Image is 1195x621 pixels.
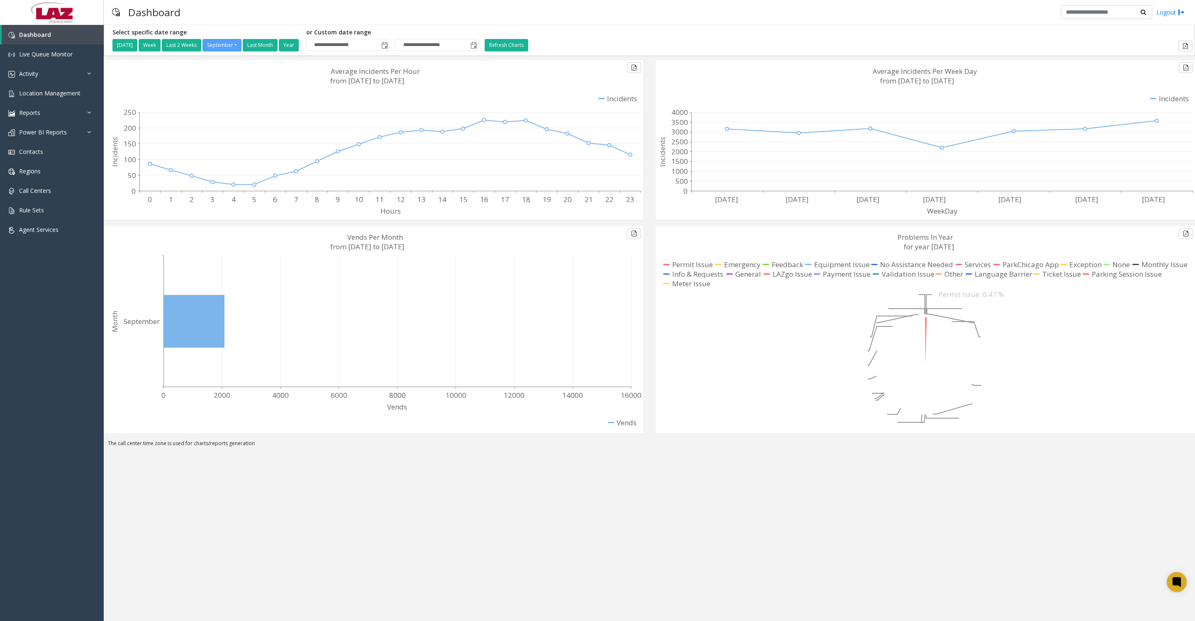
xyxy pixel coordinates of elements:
[8,207,15,214] img: 'icon'
[2,25,104,44] a: Dashboard
[169,195,173,204] text: 1
[8,227,15,234] img: 'icon'
[1179,228,1193,239] button: Export to pdf
[252,195,256,204] text: 5
[330,76,405,85] text: from [DATE] to [DATE]
[190,195,194,204] text: 2
[1075,195,1098,204] text: [DATE]
[112,29,300,36] h5: Select specific date range
[671,156,688,166] text: 1500
[1179,62,1193,73] button: Export to pdf
[927,206,958,216] text: WeekDay
[522,195,530,204] text: 18
[469,39,478,51] span: Toggle popup
[210,195,215,204] text: 3
[563,195,572,204] text: 20
[124,139,136,149] text: 150
[376,195,384,204] text: 11
[1178,41,1193,51] button: Export to pdf
[214,390,230,400] text: 2000
[380,39,389,51] span: Toggle popup
[459,195,468,204] text: 15
[387,402,407,412] text: Vends
[162,39,201,51] button: Last 2 Weeks
[272,390,289,400] text: 4000
[112,2,120,22] img: pageIcon
[8,71,15,78] img: 'icon'
[671,166,688,176] text: 1000
[355,195,363,204] text: 10
[8,149,15,156] img: 'icon'
[336,195,340,204] text: 9
[671,137,688,146] text: 2500
[8,129,15,136] img: 'icon'
[202,39,241,51] button: September
[626,195,634,204] text: 23
[315,195,319,204] text: 8
[1142,195,1165,204] text: [DATE]
[562,390,583,400] text: 14000
[8,51,15,58] img: 'icon'
[683,186,688,196] text: 0
[1178,8,1185,17] img: logout
[161,390,166,400] text: 0
[19,187,51,195] span: Call Centers
[998,195,1022,204] text: [DATE]
[923,195,946,204] text: [DATE]
[331,390,347,400] text: 6000
[904,242,954,251] text: for year [DATE]
[658,137,667,167] text: Incidents
[397,195,405,204] text: 12
[8,32,15,39] img: 'icon'
[19,128,67,136] span: Power BI Reports
[19,148,43,156] span: Contacts
[19,226,59,234] span: Agent Services
[627,62,641,73] button: Export to pdf
[294,195,298,204] text: 7
[446,390,466,400] text: 10000
[19,206,44,214] span: Rule Sets
[543,195,551,204] text: 19
[605,195,614,204] text: 22
[504,390,524,400] text: 12000
[417,195,426,204] text: 13
[124,2,185,22] h3: Dashboard
[279,39,299,51] button: Year
[124,107,136,117] text: 250
[8,188,15,195] img: 'icon'
[627,228,641,239] button: Export to pdf
[873,66,977,76] text: Average Incidents Per Week Day
[306,29,478,36] h5: or Custom date range
[19,50,73,58] span: Live Queue Monitor
[676,176,688,186] text: 500
[110,137,119,167] text: Incidents
[438,195,446,204] text: 14
[19,167,41,175] span: Regions
[8,90,15,97] img: 'icon'
[19,31,51,39] span: Dashboard
[104,440,1195,451] div: The call center time zone is used for charts/reports generation
[621,390,641,400] text: 16000
[671,107,688,117] text: 4000
[501,195,509,204] text: 17
[139,39,161,51] button: Week
[480,195,488,204] text: 16
[124,123,136,133] text: 200
[389,390,406,400] text: 8000
[880,76,954,85] text: from [DATE] to [DATE]
[485,39,528,51] button: Refresh Charts
[715,195,738,204] text: [DATE]
[856,195,880,204] text: [DATE]
[8,110,15,117] img: 'icon'
[124,317,160,326] text: September
[19,89,80,97] span: Location Management
[347,232,403,242] text: Vends Per Month
[1156,8,1185,17] a: Logout
[273,195,277,204] text: 6
[8,168,15,175] img: 'icon'
[897,232,953,242] text: Problems In Year
[19,70,38,78] span: Activity
[330,242,405,251] text: from [DATE] to [DATE]
[671,127,688,136] text: 3000
[19,109,40,117] span: Reports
